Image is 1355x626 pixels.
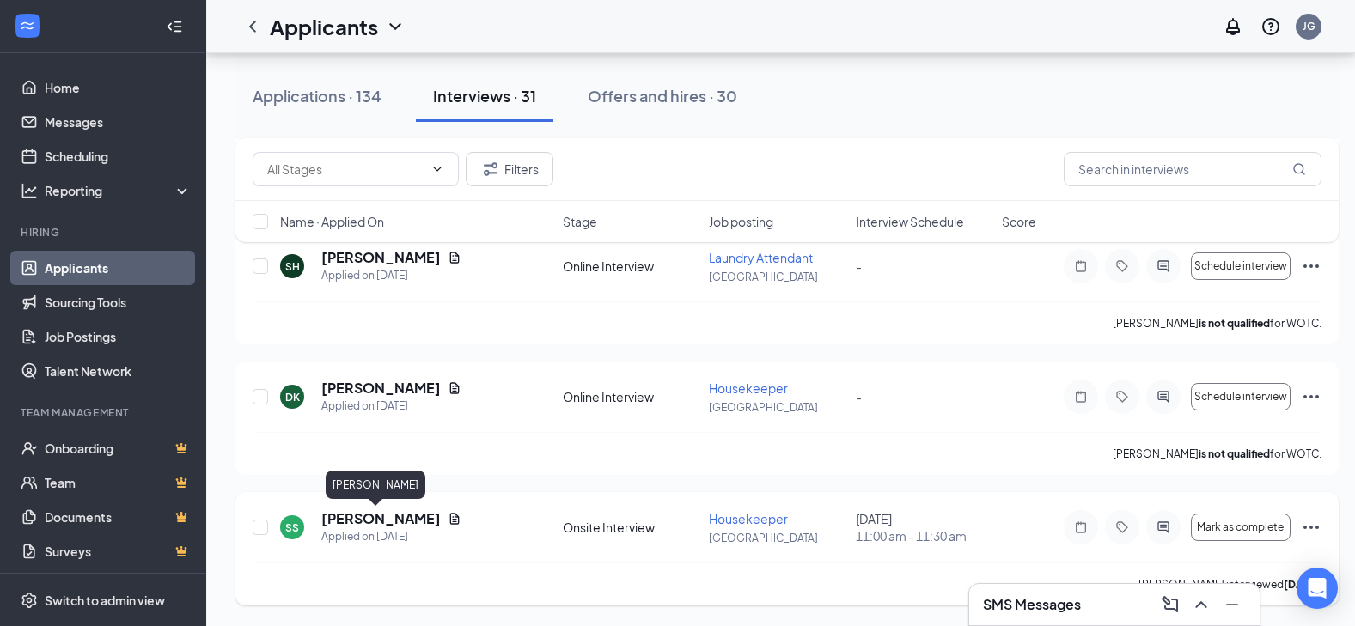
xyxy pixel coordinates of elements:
div: Onsite Interview [563,519,699,536]
button: ComposeMessage [1157,591,1184,618]
span: Laundry Attendant [709,250,813,265]
b: [DATE] [1284,578,1319,591]
span: - [856,389,862,404]
input: All Stages [267,160,424,179]
svg: Tag [1112,259,1132,273]
svg: Ellipses [1301,517,1321,538]
div: JG [1303,19,1315,33]
svg: Ellipses [1301,256,1321,277]
a: Messages [45,105,192,139]
h5: [PERSON_NAME] [321,509,441,528]
div: Open Intercom Messenger [1297,568,1338,609]
span: Interview Schedule [856,213,964,230]
div: Offers and hires · 30 [588,85,737,106]
button: ChevronUp [1187,591,1215,618]
button: Minimize [1218,591,1246,618]
span: Schedule interview [1194,260,1287,272]
div: Interviews · 31 [433,85,536,106]
svg: Note [1071,520,1091,534]
span: Job posting [709,213,773,230]
div: [PERSON_NAME] [326,471,425,499]
div: [DATE] [856,510,992,544]
svg: ChevronLeft [242,16,263,37]
a: DocumentsCrown [45,500,192,534]
span: Schedule interview [1194,391,1287,403]
a: Applicants [45,251,192,285]
span: Name · Applied On [280,213,384,230]
div: Hiring [21,225,188,240]
svg: Ellipses [1301,386,1321,407]
svg: Note [1071,390,1091,404]
a: Talent Network [45,354,192,388]
a: Sourcing Tools [45,285,192,319]
svg: ComposeMessage [1160,594,1181,615]
button: Schedule interview [1191,383,1291,410]
svg: Tag [1112,390,1132,404]
button: Schedule interview [1191,252,1291,280]
svg: ChevronDown [430,162,444,176]
svg: MagnifyingGlass [1292,162,1306,176]
b: is not qualified [1199,447,1270,460]
div: Team Management [21,405,188,420]
svg: ActiveChat [1153,390,1174,404]
svg: Note [1071,259,1091,273]
a: Job Postings [45,319,192,354]
svg: Document [448,512,461,526]
h1: Applicants [270,12,378,41]
svg: Document [448,381,461,395]
a: SurveysCrown [45,534,192,568]
svg: ActiveChat [1153,259,1174,273]
div: DK [285,390,300,404]
a: TeamCrown [45,465,192,500]
svg: Tag [1112,520,1132,534]
svg: Notifications [1223,16,1243,37]
span: - [856,258,862,274]
p: [PERSON_NAME] interviewed . [1138,577,1321,592]
svg: ChevronDown [385,16,406,37]
div: Reporting [45,182,192,199]
b: is not qualified [1199,317,1270,330]
span: 11:00 am - 11:30 am [856,527,992,544]
svg: Collapse [166,18,183,35]
a: Scheduling [45,139,192,173]
h3: SMS Messages [983,595,1081,614]
svg: ChevronUp [1191,594,1212,615]
p: [GEOGRAPHIC_DATA] [709,400,845,415]
span: Mark as complete [1197,521,1284,533]
p: [PERSON_NAME] for WOTC. [1113,316,1321,331]
button: Filter Filters [466,152,553,186]
svg: Filter [480,159,501,179]
div: SH [285,259,300,274]
svg: Settings [21,592,38,609]
h5: [PERSON_NAME] [321,379,441,398]
div: Online Interview [563,388,699,405]
input: Search in interviews [1064,152,1321,186]
div: Online Interview [563,258,699,275]
span: Housekeeper [709,380,788,396]
svg: QuestionInfo [1260,16,1281,37]
div: Applied on [DATE] [321,267,461,284]
svg: Analysis [21,182,38,199]
div: Switch to admin view [45,592,165,609]
a: Home [45,70,192,105]
div: Applied on [DATE] [321,528,461,545]
div: SS [285,520,299,535]
span: Housekeeper [709,511,788,526]
svg: ActiveChat [1153,520,1174,534]
span: Stage [563,213,597,230]
p: [PERSON_NAME] for WOTC. [1113,447,1321,461]
div: Applied on [DATE] [321,398,461,415]
a: OnboardingCrown [45,431,192,465]
svg: Minimize [1222,594,1242,615]
p: [GEOGRAPHIC_DATA] [709,531,845,545]
button: Mark as complete [1191,514,1291,541]
p: [GEOGRAPHIC_DATA] [709,270,845,284]
span: Score [1002,213,1036,230]
div: Applications · 134 [253,85,381,106]
svg: WorkstreamLogo [19,17,36,34]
